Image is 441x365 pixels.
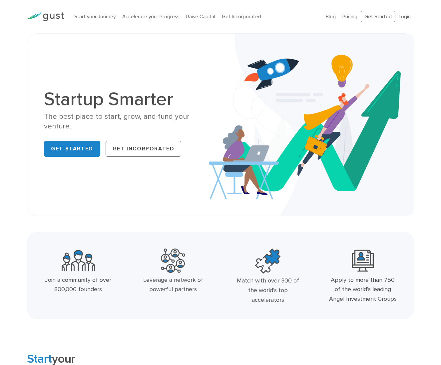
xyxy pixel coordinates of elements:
a: Start your Journey [74,14,116,20]
div: Apply to more than 750 of the world’s leading Angel Investment Groups [329,275,397,304]
img: Leading Angel Investment [352,249,374,273]
a: Pricing [342,14,357,20]
a: Get Incorporated [106,141,182,157]
a: Blog [326,14,336,20]
div: Leverage a network of powerful partners [139,275,207,295]
div: The best place to start, grow, and fund your venture. [44,112,216,131]
a: Get Started [44,141,100,157]
h1: Startup Smarter [44,90,216,108]
div: Join a community of over 800,000 founders [44,275,112,295]
img: Gust Logo [27,12,64,21]
img: Powerful Partners [161,249,185,273]
a: Login [399,14,411,20]
a: Get Incorporated [222,14,261,20]
img: Startup Smarter Hero [209,34,414,216]
a: Get Started [361,11,395,23]
div: Match with over 300 of the world’s top accelerators [234,276,302,305]
img: Community Founders [62,249,95,273]
a: Raise Capital [186,14,215,20]
img: Top Accelerators [255,249,280,274]
a: Accelerate your Progress [122,14,180,20]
